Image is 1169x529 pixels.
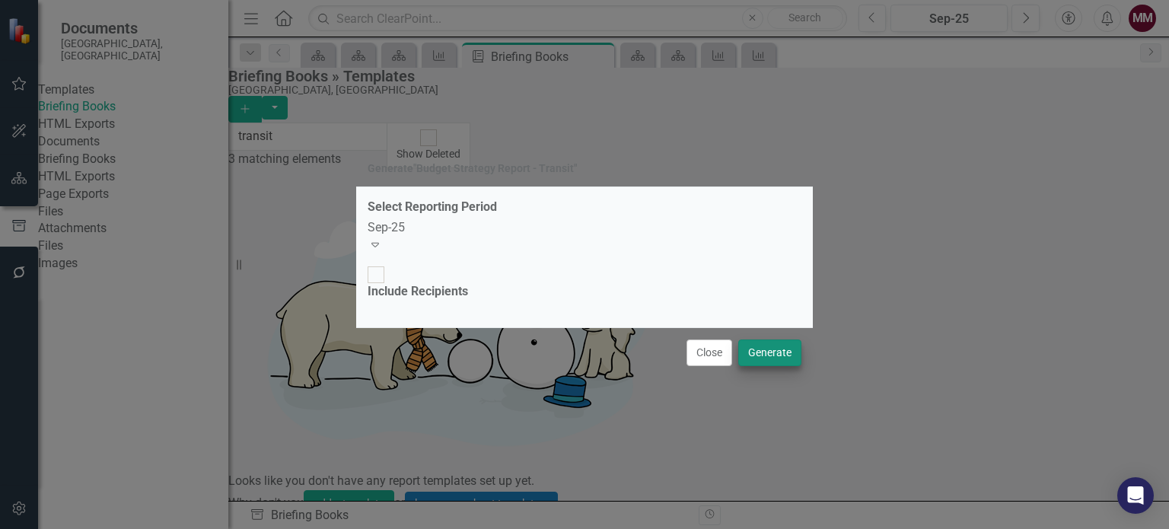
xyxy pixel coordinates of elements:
div: Include Recipients [368,283,468,301]
div: Open Intercom Messenger [1117,477,1154,514]
button: Generate [738,339,801,366]
div: Generate " Budget Strategy Report - Transit " [368,163,577,174]
div: Sep-25 [368,219,801,237]
label: Select Reporting Period [368,199,497,216]
button: Close [686,339,732,366]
